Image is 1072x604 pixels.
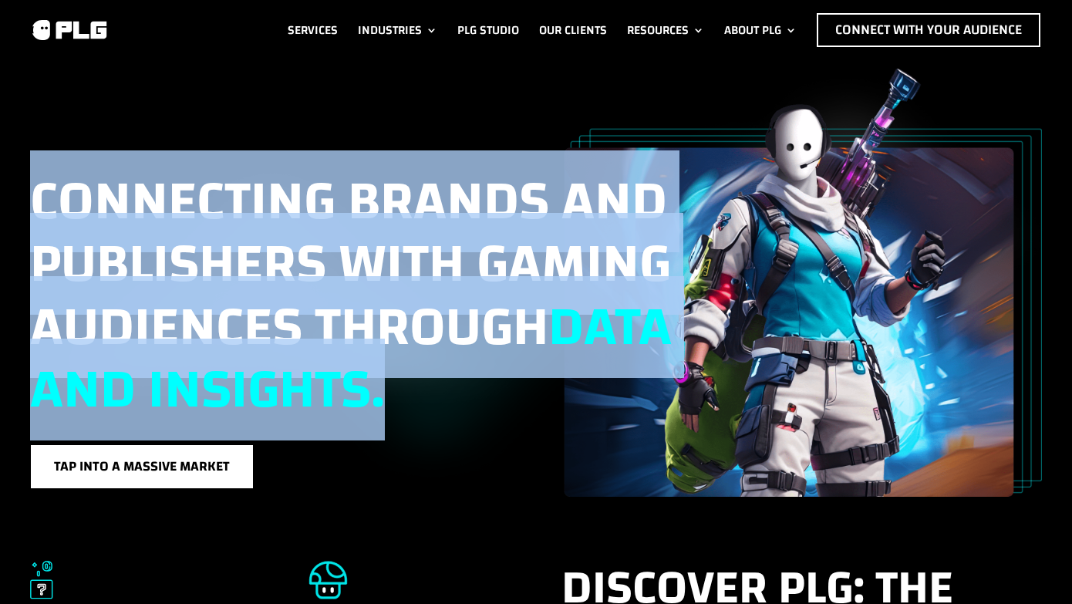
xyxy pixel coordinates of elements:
a: Industries [358,13,437,47]
img: Brand Synergy [30,561,53,599]
a: Connect with Your Audience [817,13,1040,47]
a: Resources [627,13,704,47]
a: PLG Studio [457,13,519,47]
span: data and insights. [30,276,672,440]
span: Connecting brands and publishers with gaming audiences through [30,150,672,440]
iframe: Chat Widget [995,530,1072,604]
a: Tap into a massive market [30,444,254,490]
a: About PLG [724,13,797,47]
a: Services [288,13,338,47]
a: Our Clients [539,13,607,47]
